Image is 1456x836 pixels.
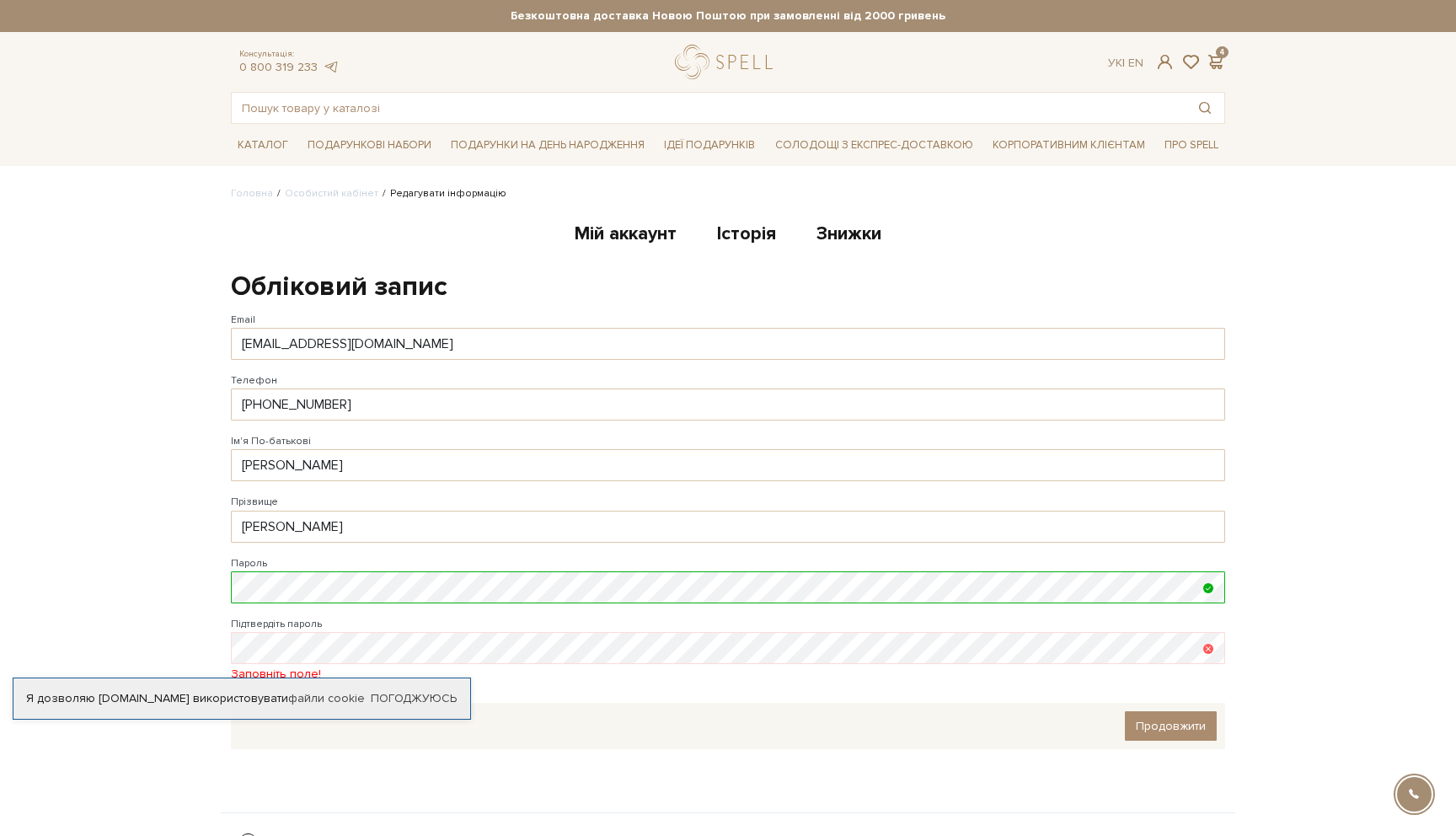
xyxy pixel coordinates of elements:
a: Солодощі з експрес-доставкою [768,131,980,159]
label: Ім'я По-батькові [231,434,311,449]
a: En [1128,56,1143,70]
label: Підтвердіть пароль [231,617,322,632]
input: Пошук товару у каталозі [232,93,1186,123]
strong: Безкоштовна доставка Новою Поштою при замовленні від 2000 гривень [231,8,1225,24]
span: Продовжити [1136,719,1206,733]
a: telegram [322,60,339,74]
div: Я дозволяю [DOMAIN_NAME] використовувати [13,691,470,706]
a: Особистий кабінет [285,187,378,200]
a: Про Spell [1158,132,1225,158]
a: Каталог [231,132,295,158]
label: Прізвище [231,495,278,510]
a: Мій аккаунт [575,222,677,250]
div: Ук [1108,56,1143,71]
a: файли cookie [288,691,365,705]
span: | [1122,56,1125,70]
label: Телефон [231,373,277,389]
a: Погоджуюсь [371,691,457,706]
li: Редагувати інформацію [378,186,506,201]
a: Ідеї подарунків [657,132,762,158]
a: Корпоративним клієнтам [986,132,1152,158]
a: Подарунки на День народження [444,132,651,158]
button: Пошук товару у каталозі [1186,93,1224,123]
a: Історія [717,222,776,250]
div: Заповніть поле! [231,667,1225,682]
a: Подарункові набори [301,132,438,158]
a: 0 800 319 233 [239,60,318,74]
a: Головна [231,187,273,200]
a: Знижки [816,222,881,250]
span: Консультація: [239,49,339,60]
h1: Обліковий запис [231,270,1225,305]
label: Email [231,313,255,328]
a: logo [675,45,780,79]
label: Пароль [231,556,267,571]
